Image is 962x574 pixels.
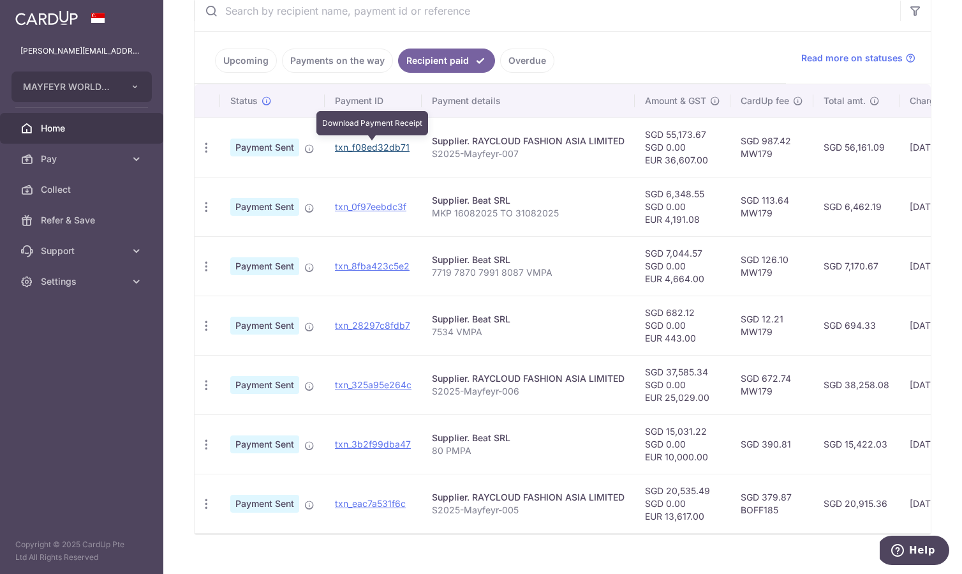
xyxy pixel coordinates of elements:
a: txn_0f97eebdc3f [335,201,406,212]
a: txn_8fba423c5e2 [335,261,410,271]
iframe: Opens a widget where you can find more information [880,536,949,568]
div: Supplier. Beat SRL [432,194,625,207]
a: txn_28297c8fdb7 [335,320,410,331]
td: SGD 20,535.49 SGD 0.00 EUR 13,617.00 [635,474,730,533]
span: Support [41,245,125,257]
div: Supplier. RAYCLOUD FASHION ASIA LIMITED [432,491,625,504]
button: MAYFEYR WORLDWIDE PTE. LTD. [11,72,152,102]
span: Payment Sent [230,435,299,453]
span: Home [41,122,125,135]
td: SGD 6,462.19 [813,177,899,236]
p: S2025-Mayfeyr-006 [432,385,625,398]
span: MAYFEYR WORLDWIDE PTE. LTD. [23,80,117,93]
a: Overdue [500,49,554,73]
span: CardUp fee [741,94,789,107]
span: Payment Sent [230,198,299,216]
td: SGD 56,161.09 [813,117,899,177]
span: Refer & Save [41,214,125,227]
a: txn_f08ed32db71 [335,142,410,153]
span: Payment Sent [230,257,299,275]
td: SGD 694.33 [813,296,899,355]
div: Supplier. Beat SRL [432,313,625,326]
span: Payment Sent [230,495,299,513]
p: [PERSON_NAME][EMAIL_ADDRESS][DOMAIN_NAME] [20,45,143,57]
div: Supplier. Beat SRL [432,432,625,444]
p: 7534 VMPA [432,326,625,338]
span: Settings [41,275,125,288]
a: txn_3b2f99dba47 [335,439,411,449]
p: S2025-Mayfeyr-007 [432,147,625,160]
td: SGD 113.64 MW179 [730,177,813,236]
span: Payment Sent [230,376,299,394]
span: Payment Sent [230,317,299,335]
span: Total amt. [824,94,866,107]
td: SGD 987.42 MW179 [730,117,813,177]
span: Amount & GST [645,94,706,107]
td: SGD 379.87 BOFF185 [730,474,813,533]
td: SGD 55,173.67 SGD 0.00 EUR 36,607.00 [635,117,730,177]
p: MKP 16082025 TO 31082025 [432,207,625,220]
div: Download Payment Receipt [316,111,428,135]
a: Read more on statuses [801,52,915,64]
p: 7719 7870 7991 8087 VMPA [432,266,625,279]
td: SGD 6,348.55 SGD 0.00 EUR 4,191.08 [635,177,730,236]
td: SGD 672.74 MW179 [730,355,813,414]
div: Supplier. RAYCLOUD FASHION ASIA LIMITED [432,135,625,147]
img: CardUp [15,10,78,26]
td: SGD 7,044.57 SGD 0.00 EUR 4,664.00 [635,236,730,296]
td: SGD 12.21 MW179 [730,296,813,355]
span: Read more on statuses [801,52,903,64]
div: Supplier. Beat SRL [432,253,625,266]
span: Pay [41,153,125,165]
p: S2025-Mayfeyr-005 [432,504,625,517]
span: Charge date [910,94,962,107]
td: SGD 15,031.22 SGD 0.00 EUR 10,000.00 [635,414,730,474]
td: SGD 7,170.67 [813,236,899,296]
a: txn_325a95e264c [335,379,411,390]
span: Payment Sent [230,139,299,156]
th: Payment details [422,84,635,117]
td: SGD 682.12 SGD 0.00 EUR 443.00 [635,296,730,355]
td: SGD 126.10 MW179 [730,236,813,296]
th: Payment ID [325,84,422,117]
td: SGD 38,258.08 [813,355,899,414]
td: SGD 390.81 [730,414,813,474]
td: SGD 37,585.34 SGD 0.00 EUR 25,029.00 [635,355,730,414]
p: 80 PMPA [432,444,625,457]
span: Status [230,94,258,107]
a: Recipient paid [398,49,495,73]
td: SGD 20,915.36 [813,474,899,533]
a: Upcoming [215,49,277,73]
a: Payments on the way [282,49,393,73]
div: Supplier. RAYCLOUD FASHION ASIA LIMITED [432,372,625,385]
span: Collect [41,183,125,196]
a: txn_eac7a531f6c [335,498,406,509]
td: SGD 15,422.03 [813,414,899,474]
